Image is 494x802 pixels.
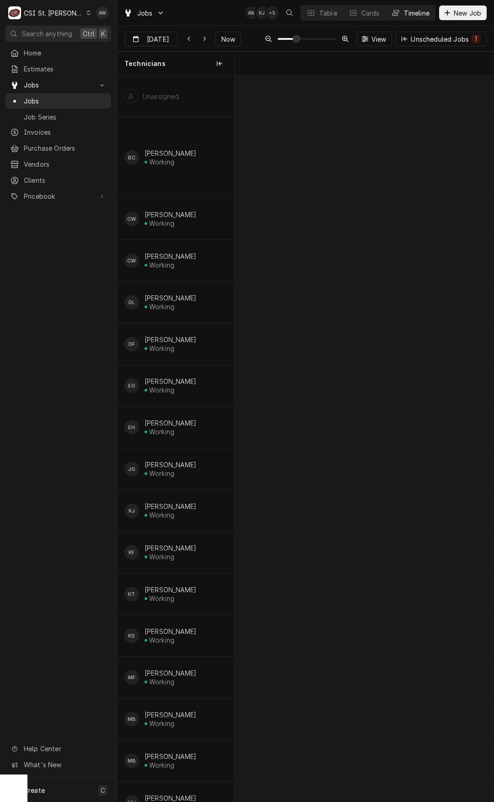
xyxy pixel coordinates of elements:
div: Working [149,511,174,519]
div: Jeff George's Avatar [124,462,139,476]
div: Chuck Wamboldt's Avatar [124,212,139,226]
div: MF [124,670,139,685]
div: [PERSON_NAME] [145,502,196,510]
button: Now [215,32,241,46]
span: What's New [24,760,106,769]
span: Clients [24,175,107,185]
div: 1 [473,34,479,44]
div: Unscheduled Jobs [411,34,481,44]
div: Technicians column. SPACE for context menu [117,52,234,76]
div: [PERSON_NAME] [145,669,196,677]
div: Table [319,8,337,18]
div: Ken Jiricek's Avatar [256,6,268,19]
div: David Lindsey's Avatar [124,295,139,310]
div: Erick Hudgens's Avatar [124,420,139,435]
div: [PERSON_NAME] [145,294,196,302]
div: David Ford's Avatar [124,337,139,351]
span: Search anything [22,29,72,38]
a: Go to What's New [5,757,111,772]
div: Brad Cope's Avatar [124,150,139,165]
a: Go to Pricebook [5,189,111,204]
div: [PERSON_NAME] [145,149,196,157]
div: EG [124,378,139,393]
div: Working [149,386,174,394]
div: Working [149,261,174,269]
div: Mike Barnett's Avatar [124,712,139,726]
div: CSI St. [PERSON_NAME] [24,8,83,18]
div: [PERSON_NAME] [145,336,196,344]
button: Open search [282,5,297,20]
a: Estimates [5,61,111,76]
div: C [8,6,21,19]
div: Working [149,636,174,644]
div: Working [149,469,174,477]
span: Pricebook [24,191,93,201]
div: KJ [124,503,139,518]
div: [PERSON_NAME] [145,544,196,552]
div: AW [245,6,258,19]
span: Technicians [124,59,166,68]
span: K [101,29,105,38]
span: Jobs [137,8,153,18]
div: Kyle Smith's Avatar [124,628,139,643]
div: Eric Guard's Avatar [124,378,139,393]
div: [PERSON_NAME] [145,753,196,760]
a: Invoices [5,125,111,140]
div: KS [124,628,139,643]
a: Purchase Orders [5,141,111,156]
div: Kevin Jordan's Avatar [124,503,139,518]
div: CSI St. Louis's Avatar [8,6,21,19]
div: Unassigned [143,93,179,100]
div: Working [149,344,174,352]
span: Now [220,34,237,44]
a: Jobs [5,93,111,109]
div: AW [96,6,109,19]
span: Job Series [24,112,107,122]
span: Help Center [24,744,106,753]
div: Alexandria Wilp's Avatar [245,6,258,19]
div: MB [124,753,139,768]
button: Unscheduled Jobs1 [396,32,487,46]
div: + 5 [266,6,279,19]
span: Jobs [24,96,107,106]
div: [PERSON_NAME] [145,586,196,594]
div: Cards [361,8,380,18]
div: Kris Thomason's Avatar [124,587,139,601]
div: Working [149,158,174,166]
div: KJ [256,6,268,19]
button: New Job [439,5,487,20]
div: Timeline [404,8,430,18]
span: View [370,34,388,44]
span: Estimates [24,64,107,74]
div: [PERSON_NAME] [145,211,196,218]
div: Working [149,761,174,769]
div: Mike Baker's Avatar [124,753,139,768]
a: Job Series [5,109,111,125]
div: Matt Flores's Avatar [124,670,139,685]
span: Create [24,786,45,794]
a: Go to Help Center [5,741,111,756]
div: [PERSON_NAME] [145,711,196,719]
a: Clients [5,173,111,188]
div: BC [124,150,139,165]
div: [PERSON_NAME] [145,252,196,260]
div: [PERSON_NAME] [145,377,196,385]
button: View [356,32,392,46]
a: Vendors [5,157,111,172]
span: Home [24,48,107,58]
div: CW [124,253,139,268]
div: Kevin Floyd's Avatar [124,545,139,560]
span: Ctrl [83,29,95,38]
span: Purchase Orders [24,143,107,153]
div: KT [124,587,139,601]
a: Go to Jobs [5,77,111,93]
div: [PERSON_NAME] [145,419,196,427]
div: KF [124,545,139,560]
button: Search anythingCtrlK [5,26,111,42]
span: C [101,786,105,795]
div: DL [124,295,139,310]
div: Working [149,553,174,561]
div: Working [149,595,174,602]
div: Courtney Wiliford's Avatar [124,253,139,268]
div: Working [149,428,174,436]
